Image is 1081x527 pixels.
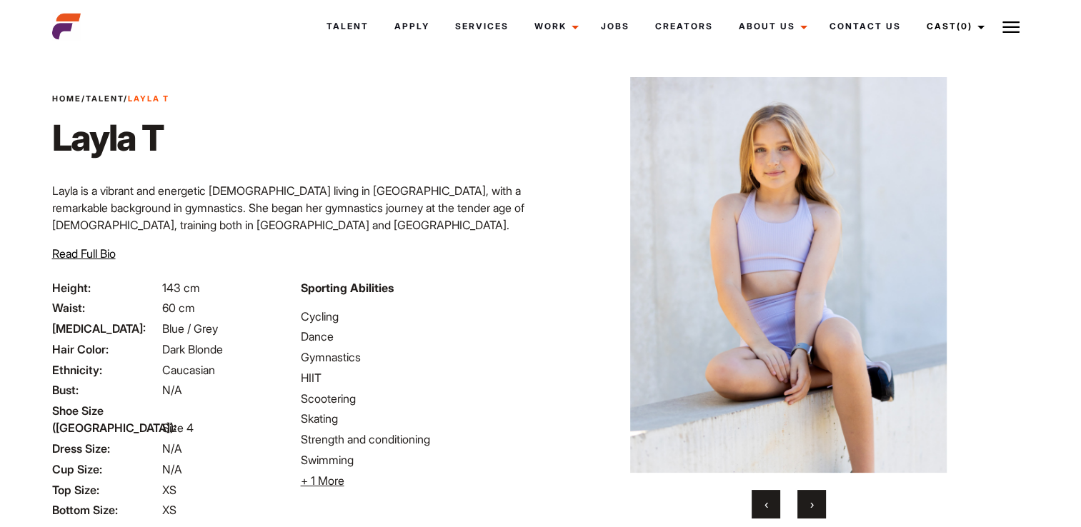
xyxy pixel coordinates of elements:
[52,12,81,41] img: cropped-aefm-brand-fav-22-square.png
[52,245,116,262] button: Read Full Bio
[313,7,381,46] a: Talent
[725,7,816,46] a: About Us
[52,279,159,296] span: Height:
[301,328,532,345] li: Dance
[301,308,532,325] li: Cycling
[642,7,725,46] a: Creators
[587,7,642,46] a: Jobs
[913,7,993,46] a: Cast(0)
[52,299,159,316] span: Waist:
[52,341,159,358] span: Hair Color:
[52,481,159,498] span: Top Size:
[816,7,913,46] a: Contact Us
[162,383,182,397] span: N/A
[764,497,768,511] span: Previous
[301,431,532,448] li: Strength and conditioning
[162,462,182,476] span: N/A
[162,503,176,517] span: XS
[52,93,169,105] span: / /
[162,483,176,497] span: XS
[381,7,442,46] a: Apply
[86,94,124,104] a: Talent
[162,363,215,377] span: Caucasian
[301,348,532,366] li: Gymnastics
[52,182,532,302] p: Layla is a vibrant and energetic [DEMOGRAPHIC_DATA] living in [GEOGRAPHIC_DATA], with a remarkabl...
[810,497,814,511] span: Next
[52,501,159,518] span: Bottom Size:
[301,390,532,407] li: Scootering
[956,21,972,31] span: (0)
[52,94,81,104] a: Home
[301,369,532,386] li: HIIT
[162,321,218,336] span: Blue / Grey
[442,7,521,46] a: Services
[128,94,169,104] strong: Layla T
[521,7,587,46] a: Work
[574,77,1003,473] img: adada
[52,320,159,337] span: [MEDICAL_DATA]:
[52,116,169,159] h1: Layla T
[52,402,159,436] span: Shoe Size ([GEOGRAPHIC_DATA]):
[162,342,223,356] span: Dark Blonde
[52,361,159,378] span: Ethnicity:
[301,281,394,295] strong: Sporting Abilities
[52,246,116,261] span: Read Full Bio
[162,421,194,435] span: Size 4
[1002,19,1020,36] img: Burger icon
[162,281,200,295] span: 143 cm
[162,301,195,315] span: 60 cm
[301,451,532,468] li: Swimming
[301,473,344,488] span: + 1 More
[52,440,159,457] span: Dress Size:
[301,410,532,427] li: Skating
[162,441,182,456] span: N/A
[52,381,159,398] span: Bust:
[52,461,159,478] span: Cup Size:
